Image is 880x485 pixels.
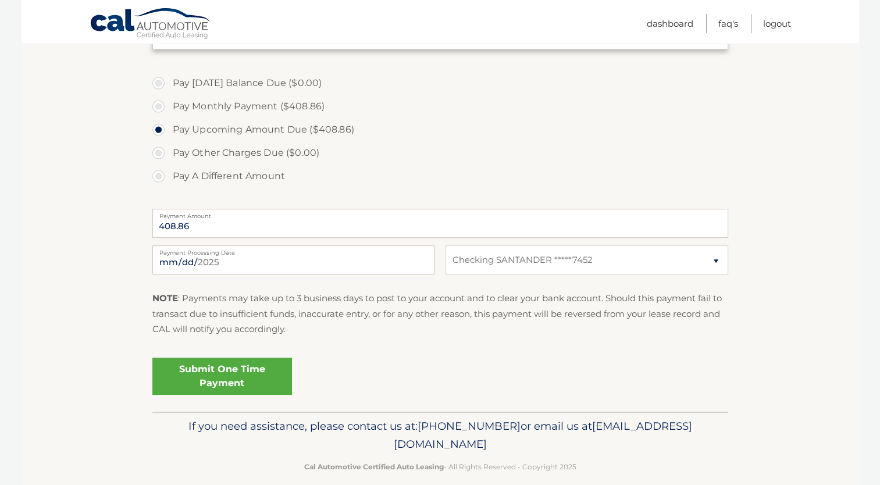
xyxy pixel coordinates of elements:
p: - All Rights Reserved - Copyright 2025 [160,461,721,473]
a: Dashboard [647,14,693,33]
label: Pay Monthly Payment ($408.86) [152,95,728,118]
label: Payment Processing Date [152,245,434,255]
a: Submit One Time Payment [152,358,292,395]
strong: Cal Automotive Certified Auto Leasing [304,462,444,471]
a: Logout [763,14,791,33]
label: Pay Upcoming Amount Due ($408.86) [152,118,728,141]
a: FAQ's [718,14,738,33]
strong: NOTE [152,293,178,304]
label: Pay A Different Amount [152,165,728,188]
input: Payment Date [152,245,434,274]
label: Pay Other Charges Due ($0.00) [152,141,728,165]
a: Cal Automotive [90,8,212,41]
label: Payment Amount [152,209,728,218]
span: [PHONE_NUMBER] [418,419,521,433]
p: If you need assistance, please contact us at: or email us at [160,417,721,454]
input: Payment Amount [152,209,728,238]
p: : Payments may take up to 3 business days to post to your account and to clear your bank account.... [152,291,728,337]
label: Pay [DATE] Balance Due ($0.00) [152,72,728,95]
